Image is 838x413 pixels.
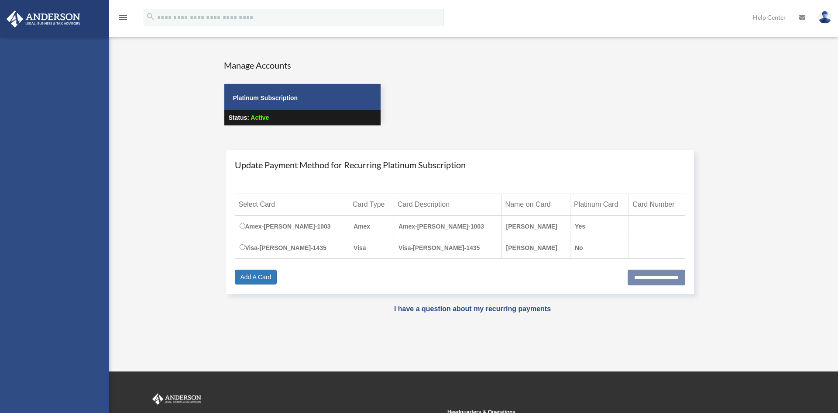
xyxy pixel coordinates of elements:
[4,10,83,28] img: Anderson Advisors Platinum Portal
[629,194,685,216] th: Card Number
[349,237,394,259] td: Visa
[818,11,831,24] img: User Pic
[235,270,277,285] a: Add A Card
[349,194,394,216] th: Card Type
[233,94,298,101] strong: Platinum Subscription
[235,159,686,171] h4: Update Payment Method for Recurring Platinum Subscription
[118,12,128,23] i: menu
[501,237,570,259] td: [PERSON_NAME]
[501,194,570,216] th: Name on Card
[501,215,570,237] td: [PERSON_NAME]
[151,393,203,405] img: Anderson Advisors Platinum Portal
[394,237,501,259] td: Visa-[PERSON_NAME]-1435
[394,194,501,216] th: Card Description
[146,12,155,21] i: search
[394,305,551,312] a: I have a question about my recurring payments
[570,215,629,237] td: Yes
[394,215,501,237] td: Amex-[PERSON_NAME]-1003
[570,237,629,259] td: No
[235,194,349,216] th: Select Card
[251,114,269,121] span: Active
[570,194,629,216] th: Platinum Card
[224,59,381,71] h4: Manage Accounts
[118,15,128,23] a: menu
[235,237,349,259] td: Visa-[PERSON_NAME]-1435
[349,215,394,237] td: Amex
[229,114,249,121] strong: Status:
[235,215,349,237] td: Amex-[PERSON_NAME]-1003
